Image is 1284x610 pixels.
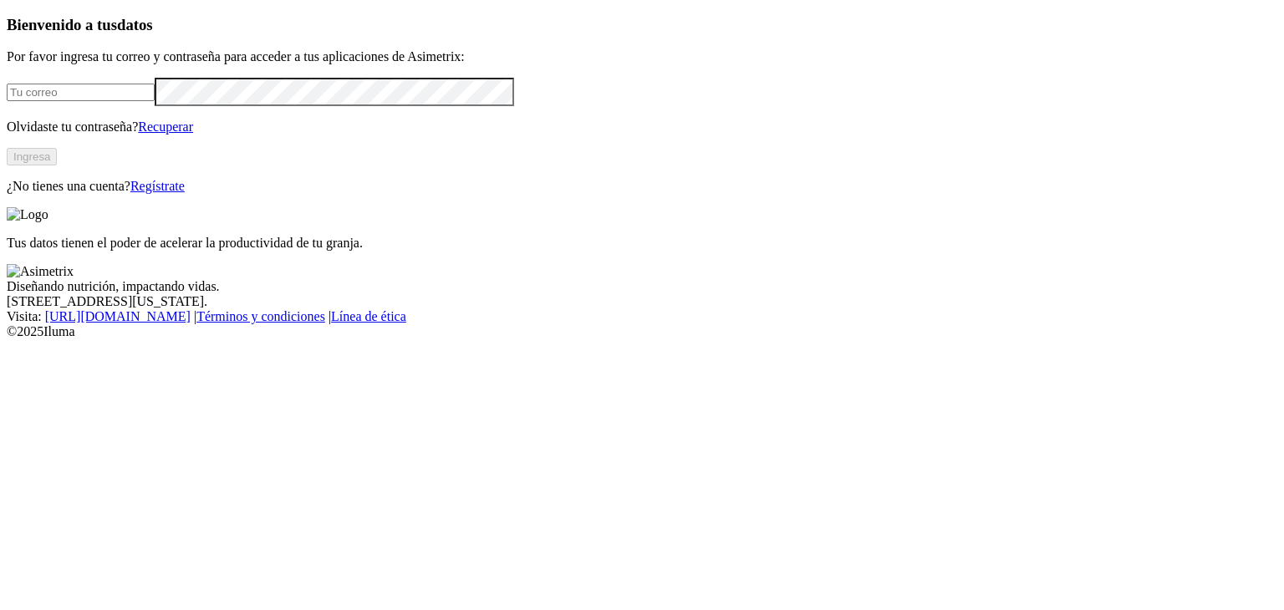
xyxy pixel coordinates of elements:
[7,279,1277,294] div: Diseñando nutrición, impactando vidas.
[7,84,155,101] input: Tu correo
[117,16,153,33] span: datos
[130,179,185,193] a: Regístrate
[196,309,325,323] a: Términos y condiciones
[331,309,406,323] a: Línea de ética
[7,49,1277,64] p: Por favor ingresa tu correo y contraseña para acceder a tus aplicaciones de Asimetrix:
[7,207,48,222] img: Logo
[7,236,1277,251] p: Tus datos tienen el poder de acelerar la productividad de tu granja.
[7,264,74,279] img: Asimetrix
[7,309,1277,324] div: Visita : | |
[7,179,1277,194] p: ¿No tienes una cuenta?
[7,324,1277,339] div: © 2025 Iluma
[138,119,193,134] a: Recuperar
[7,16,1277,34] h3: Bienvenido a tus
[7,294,1277,309] div: [STREET_ADDRESS][US_STATE].
[45,309,191,323] a: [URL][DOMAIN_NAME]
[7,119,1277,135] p: Olvidaste tu contraseña?
[7,148,57,165] button: Ingresa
